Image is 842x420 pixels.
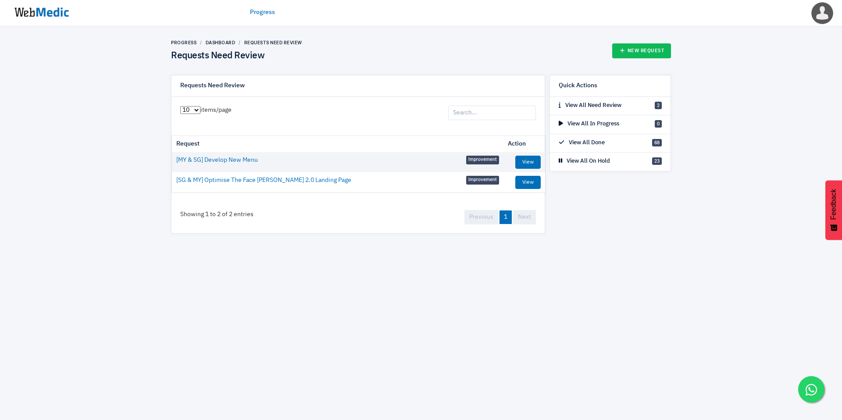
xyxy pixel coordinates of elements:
a: Next [513,210,536,224]
th: Request [172,136,503,152]
th: Action [503,136,545,152]
a: [MY & SG] Develop New Menu [176,156,258,165]
label: items/page [180,106,232,115]
span: Feedback [830,189,838,220]
a: Progress [250,8,275,17]
button: Feedback - Show survey [825,180,842,240]
a: 1 [499,210,512,224]
a: New Request [612,43,671,58]
nav: breadcrumb [171,39,302,46]
span: 68 [652,139,662,146]
input: Search... [448,106,536,121]
a: View [515,156,541,169]
a: Dashboard [206,40,235,45]
a: [SG & MY] Optimise The Face [PERSON_NAME] 2.0 Landing Page [176,176,351,185]
h4: Requests Need Review [171,50,302,62]
p: View All On Hold [559,157,610,166]
h6: Quick Actions [559,82,597,90]
span: 23 [652,157,662,165]
p: View All Need Review [559,101,621,110]
a: Previous [464,210,498,224]
span: 0 [655,120,662,128]
h6: Requests Need Review [180,82,245,90]
a: View [515,176,541,189]
p: View All In Progress [559,120,619,128]
p: View All Done [559,139,605,147]
span: Improvement [466,156,499,164]
select: items/page [180,106,200,114]
a: Progress [171,40,196,45]
span: 2 [655,102,662,109]
a: Requests Need Review [244,40,302,45]
span: Improvement [466,176,499,185]
div: Showing 1 to 2 of 2 entries [171,201,262,228]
